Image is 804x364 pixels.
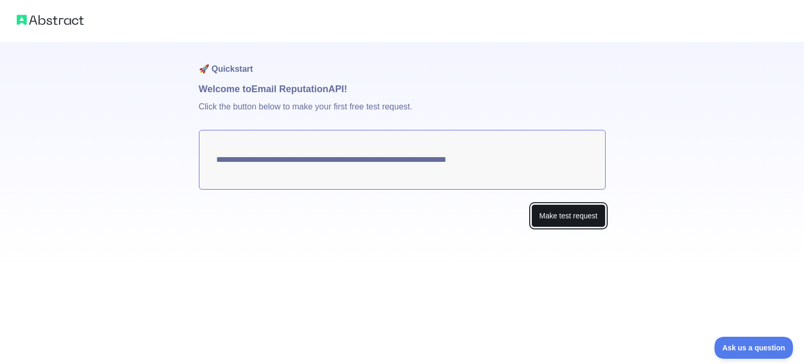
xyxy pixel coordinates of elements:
[17,13,84,27] img: Abstract logo
[199,96,606,130] p: Click the button below to make your first free test request.
[714,337,794,359] iframe: Toggle Customer Support
[531,204,605,228] button: Make test request
[199,42,606,82] h1: 🚀 Quickstart
[199,82,606,96] h1: Welcome to Email Reputation API!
